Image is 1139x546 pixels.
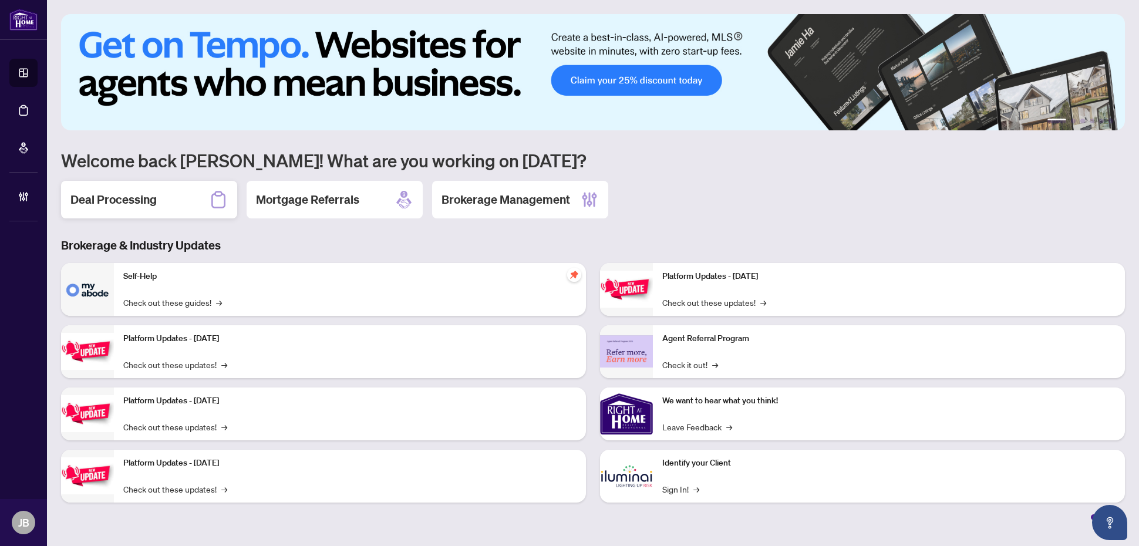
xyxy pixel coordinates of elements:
[662,457,1116,470] p: Identify your Client
[61,263,114,316] img: Self-Help
[600,387,653,440] img: We want to hear what you think!
[9,9,38,31] img: logo
[123,270,577,283] p: Self-Help
[221,483,227,496] span: →
[693,483,699,496] span: →
[256,191,359,208] h2: Mortgage Referrals
[123,358,227,371] a: Check out these updates!→
[123,420,227,433] a: Check out these updates!→
[18,514,29,531] span: JB
[662,358,718,371] a: Check it out!→
[123,296,222,309] a: Check out these guides!→
[1108,119,1113,123] button: 6
[221,358,227,371] span: →
[61,14,1125,130] img: Slide 0
[1047,119,1066,123] button: 1
[123,395,577,407] p: Platform Updates - [DATE]
[662,296,766,309] a: Check out these updates!→
[662,395,1116,407] p: We want to hear what you think!
[123,483,227,496] a: Check out these updates!→
[61,395,114,432] img: Platform Updates - July 21, 2025
[567,268,581,282] span: pushpin
[600,450,653,503] img: Identify your Client
[1080,119,1085,123] button: 3
[662,420,732,433] a: Leave Feedback→
[216,296,222,309] span: →
[712,358,718,371] span: →
[1071,119,1076,123] button: 2
[662,332,1116,345] p: Agent Referral Program
[221,420,227,433] span: →
[123,332,577,345] p: Platform Updates - [DATE]
[61,237,1125,254] h3: Brokerage & Industry Updates
[123,457,577,470] p: Platform Updates - [DATE]
[61,333,114,370] img: Platform Updates - September 16, 2025
[662,483,699,496] a: Sign In!→
[61,457,114,494] img: Platform Updates - July 8, 2025
[61,149,1125,171] h1: Welcome back [PERSON_NAME]! What are you working on [DATE]?
[662,270,1116,283] p: Platform Updates - [DATE]
[70,191,157,208] h2: Deal Processing
[600,335,653,368] img: Agent Referral Program
[760,296,766,309] span: →
[442,191,570,208] h2: Brokerage Management
[1092,505,1127,540] button: Open asap
[600,271,653,308] img: Platform Updates - June 23, 2025
[726,420,732,433] span: →
[1090,119,1094,123] button: 4
[1099,119,1104,123] button: 5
